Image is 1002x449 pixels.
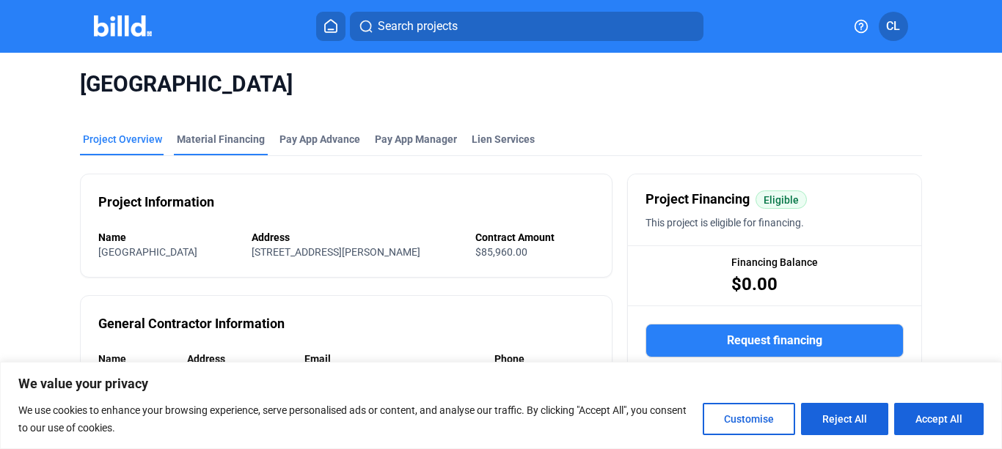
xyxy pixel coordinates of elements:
div: Address [187,352,290,366]
div: Name [98,352,172,366]
button: CL [879,12,908,41]
div: Email [304,352,480,366]
span: Request financing [727,332,822,349]
div: Address [252,230,460,245]
span: [GEOGRAPHIC_DATA] [80,70,921,98]
span: Pay App Manager [375,132,457,146]
div: Phone [494,352,593,366]
div: Project Overview [83,132,162,146]
img: Billd Company Logo [94,15,152,37]
span: Project Financing [646,189,750,209]
span: [GEOGRAPHIC_DATA] [98,246,197,258]
div: Lien Services [472,132,535,146]
span: This project is eligible for financing. [646,217,804,229]
button: Reject All [801,403,888,435]
div: Contract Amount [475,230,594,245]
button: Request financing [646,324,904,357]
div: Project Information [98,192,214,212]
mat-chip: Eligible [756,190,807,209]
span: Financing Balance [731,255,818,270]
span: CL [886,18,900,35]
button: Accept All [894,403,984,435]
p: We use cookies to enhance your browsing experience, serve personalised ads or content, and analys... [18,401,692,437]
div: Pay App Advance [279,132,360,146]
div: Name [98,230,237,245]
div: Material Financing [177,132,265,146]
span: [STREET_ADDRESS][PERSON_NAME] [252,246,420,258]
button: Search projects [350,12,703,41]
span: $0.00 [731,272,778,296]
div: General Contractor Information [98,313,285,334]
p: We value your privacy [18,375,984,393]
button: Customise [703,403,795,435]
span: Search projects [378,18,458,35]
span: $85,960.00 [475,246,527,258]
